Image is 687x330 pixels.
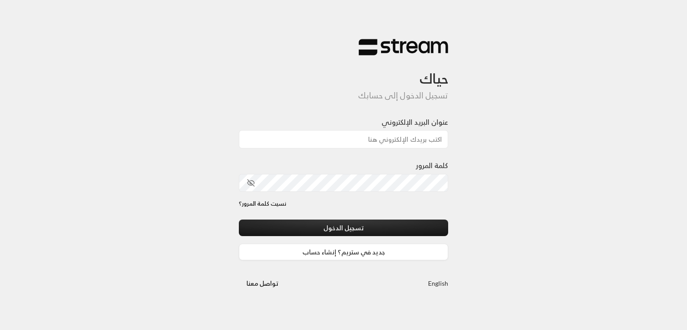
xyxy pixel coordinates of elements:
h3: حياك [239,56,448,87]
img: Stream Logo [359,38,448,56]
a: نسيت كلمة المرور؟ [239,199,286,208]
a: جديد في ستريم؟ إنشاء حساب [239,244,448,260]
button: toggle password visibility [243,175,259,190]
button: تواصل معنا [239,275,286,291]
a: تواصل معنا [239,278,286,289]
button: تسجيل الدخول [239,220,448,236]
input: اكتب بريدك الإلكتروني هنا [239,130,448,148]
label: كلمة المرور [416,160,448,171]
label: عنوان البريد الإلكتروني [382,117,448,127]
h5: تسجيل الدخول إلى حسابك [239,91,448,101]
a: English [428,275,448,291]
